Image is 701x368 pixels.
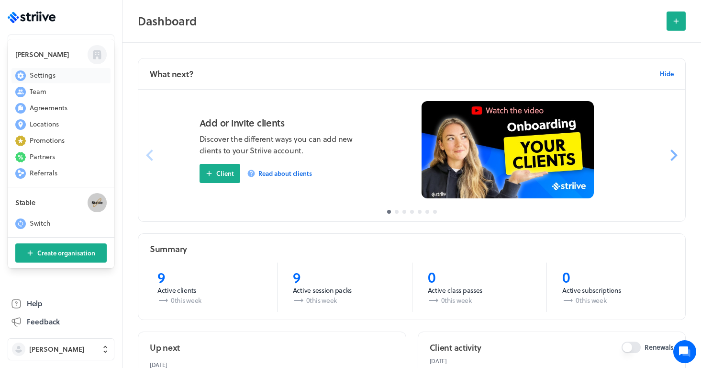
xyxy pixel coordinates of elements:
[11,117,111,132] button: Locations
[428,286,532,295] p: Active class passes
[157,295,262,306] p: 0 this week
[138,11,661,31] h2: Dashboard
[293,295,397,306] p: 0 this week
[645,343,674,352] span: Renewals
[412,263,547,312] a: 0Active class passes0this week
[30,136,65,145] span: Promotions
[562,295,666,306] p: 0 this week
[410,210,414,219] button: 4
[30,168,57,178] span: Referrals
[425,210,429,219] button: 6
[15,198,80,207] h3: Stable
[216,169,234,178] span: Client
[277,263,412,312] a: 9Active session packs0this week
[30,87,46,96] span: Team
[142,263,277,312] a: 9Active clients0this week
[200,116,285,129] h3: Add or invite clients
[150,243,187,255] h2: Summary
[88,193,107,212] img: Stable
[30,119,59,129] span: Locations
[11,166,111,181] button: Referrals
[30,152,55,161] span: Partners
[258,169,312,178] span: Read about clients
[248,164,312,183] a: Read about clients
[200,133,372,156] p: Discover the different ways you can add new clients to your Striive account.
[673,340,696,363] iframe: gist-messenger-bubble-iframe
[660,69,674,78] span: Hide
[11,133,111,149] button: Promotions
[428,268,532,286] p: 0
[430,357,674,365] p: [DATE]
[30,218,50,228] span: Switch
[387,210,389,219] button: 1
[15,50,80,59] h3: [PERSON_NAME]
[15,112,177,131] button: New conversation
[200,164,240,183] button: Client
[395,210,398,219] button: 2
[11,149,111,165] button: Partners
[11,101,111,116] button: Agreements
[28,165,171,184] input: Search articles
[150,342,180,354] h2: Up next
[402,210,406,219] button: 3
[14,46,177,62] h1: Hi [PERSON_NAME]
[428,295,532,306] p: 0 this week
[62,117,115,125] span: New conversation
[157,286,262,295] p: Active clients
[30,70,56,80] span: Settings
[546,263,681,312] a: 0Active subscriptions0this week
[622,342,641,353] button: Renewals
[11,84,111,100] button: Team
[293,286,397,295] p: Active session packs
[15,243,107,263] button: Create organisation
[562,286,666,295] p: Active subscriptions
[430,342,481,354] h2: Client activity
[150,68,194,80] h2: What next?
[37,249,95,257] span: Create organisation
[562,268,666,286] p: 0
[30,103,67,113] span: Agreements
[293,268,397,286] p: 9
[11,68,111,83] button: Settings
[11,216,111,231] button: Switch
[157,268,262,286] p: 9
[433,210,436,219] button: 7
[13,149,178,161] p: Find an answer quickly
[418,210,421,219] button: 5
[660,64,674,83] button: Hide
[14,64,177,94] h2: We're here to help. Ask us anything!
